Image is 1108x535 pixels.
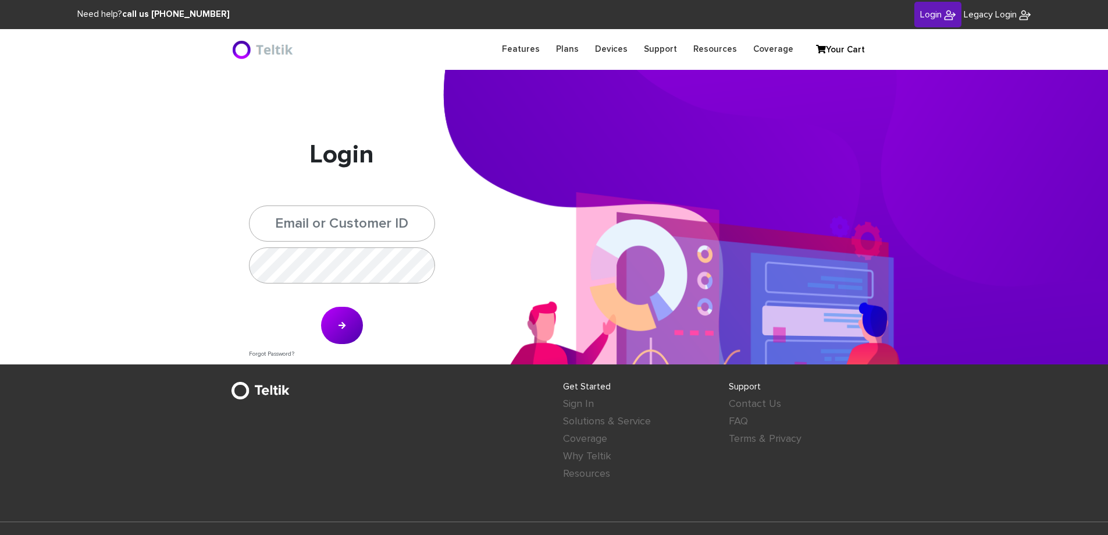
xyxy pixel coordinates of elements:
h1: Login [249,140,435,171]
h4: Support [729,382,877,392]
a: Forgot Password? [249,351,294,357]
a: Sign In [563,399,594,409]
span: Login [920,10,942,19]
a: Support [636,38,685,62]
a: Terms & Privacy [729,434,801,444]
a: Coverage [563,434,607,444]
a: Solutions & Service [563,416,651,427]
a: Resources [563,469,610,479]
strong: call us [PHONE_NUMBER] [122,10,230,19]
a: Legacy Login [964,8,1031,22]
a: FAQ [729,416,748,427]
a: Coverage [745,38,801,62]
input: Email or Customer ID [249,206,435,242]
a: Your Cart [810,41,868,59]
img: BriteX [944,9,956,21]
span: Legacy Login [964,10,1017,19]
a: Features [494,38,548,62]
img: BriteX [1019,9,1031,21]
h4: Get Started [563,382,711,392]
a: Why Teltik [563,451,611,462]
a: Resources [685,38,745,62]
a: Contact Us [729,399,781,409]
img: BriteX [231,38,296,61]
span: Need help? [77,10,230,19]
a: Devices [587,38,636,62]
img: BriteX [231,382,290,399]
a: Plans [548,38,587,62]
